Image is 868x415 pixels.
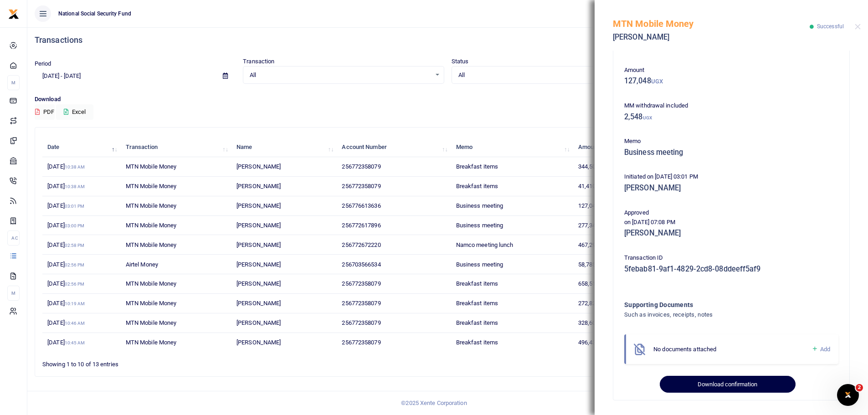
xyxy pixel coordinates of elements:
[578,319,608,326] span: 328,600
[47,261,84,268] span: [DATE]
[624,137,838,146] p: Memo
[65,164,85,169] small: 10:38 AM
[250,71,431,80] span: All
[624,310,801,320] h4: Such as invoices, receipts, notes
[613,18,810,29] h5: MTN Mobile Money
[456,241,514,248] span: Namco meeting lunch
[624,300,801,310] h4: Supporting Documents
[342,202,380,209] span: 256776613636
[342,183,380,190] span: 256772358079
[578,183,605,190] span: 41,410
[35,59,51,68] label: Period
[236,202,281,209] span: [PERSON_NAME]
[126,241,177,248] span: MTN Mobile Money
[578,300,608,307] span: 272,823
[126,222,177,229] span: MTN Mobile Money
[236,280,281,287] span: [PERSON_NAME]
[342,261,380,268] span: 256703566534
[47,300,85,307] span: [DATE]
[65,184,85,189] small: 10:38 AM
[856,384,863,391] span: 2
[855,24,861,30] button: Close
[613,33,810,42] h5: [PERSON_NAME]
[578,280,608,287] span: 658,514
[458,71,639,80] span: All
[342,319,380,326] span: 256772358079
[342,163,380,170] span: 256772358079
[35,104,55,120] button: PDF
[456,261,503,268] span: Business meeting
[624,101,838,111] p: MM withdrawal included
[578,241,608,248] span: 467,290
[624,77,838,86] h5: 127,048
[236,339,281,346] span: [PERSON_NAME]
[624,113,838,122] h5: 2,548
[342,300,380,307] span: 256772358079
[47,339,85,346] span: [DATE]
[65,223,85,228] small: 03:00 PM
[47,163,85,170] span: [DATE]
[624,172,838,182] p: Initiated on [DATE] 03:01 PM
[643,115,652,120] small: UGX
[126,183,177,190] span: MTN Mobile Money
[624,265,838,274] h5: 5febab81-9af1-4829-2cd8-08ddeeff5af9
[812,344,830,354] a: Add
[243,57,274,66] label: Transaction
[65,204,85,209] small: 03:01 PM
[47,202,84,209] span: [DATE]
[126,163,177,170] span: MTN Mobile Money
[65,243,85,248] small: 02:58 PM
[451,138,573,157] th: Memo: activate to sort column ascending
[126,300,177,307] span: MTN Mobile Money
[456,183,498,190] span: Breakfast items
[624,208,838,218] p: Approved
[7,231,20,246] li: Ac
[126,319,177,326] span: MTN Mobile Money
[47,280,84,287] span: [DATE]
[42,138,121,157] th: Date: activate to sort column descending
[456,300,498,307] span: Breakfast items
[236,300,281,307] span: [PERSON_NAME]
[8,10,19,17] a: logo-small logo-large logo-large
[126,280,177,287] span: MTN Mobile Money
[651,78,663,85] small: UGX
[624,184,838,193] h5: [PERSON_NAME]
[35,35,861,45] h4: Transactions
[231,138,337,157] th: Name: activate to sort column ascending
[42,355,376,369] div: Showing 1 to 10 of 13 entries
[660,376,795,393] button: Download confirmation
[126,202,177,209] span: MTN Mobile Money
[452,57,469,66] label: Status
[624,148,838,157] h5: Business meeting
[456,202,503,209] span: Business meeting
[578,202,608,209] span: 127,048
[7,75,20,90] li: M
[624,253,838,263] p: Transaction ID
[65,340,85,345] small: 10:45 AM
[47,319,85,326] span: [DATE]
[456,163,498,170] span: Breakfast items
[236,222,281,229] span: [PERSON_NAME]
[35,95,861,104] p: Download
[126,339,177,346] span: MTN Mobile Money
[236,241,281,248] span: [PERSON_NAME]
[126,261,158,268] span: Airtel Money
[342,241,380,248] span: 256772672220
[337,138,451,157] th: Account Number: activate to sort column ascending
[236,319,281,326] span: [PERSON_NAME]
[578,339,608,346] span: 496,435
[65,301,85,306] small: 10:19 AM
[236,163,281,170] span: [PERSON_NAME]
[837,384,859,406] iframe: Intercom live chat
[342,280,380,287] span: 256772358079
[236,261,281,268] span: [PERSON_NAME]
[47,222,84,229] span: [DATE]
[820,346,830,353] span: Add
[573,138,645,157] th: Amount: activate to sort column ascending
[47,241,84,248] span: [DATE]
[624,229,838,238] h5: [PERSON_NAME]
[55,10,135,18] span: National Social Security Fund
[47,183,85,190] span: [DATE]
[7,286,20,301] li: M
[342,339,380,346] span: 256772358079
